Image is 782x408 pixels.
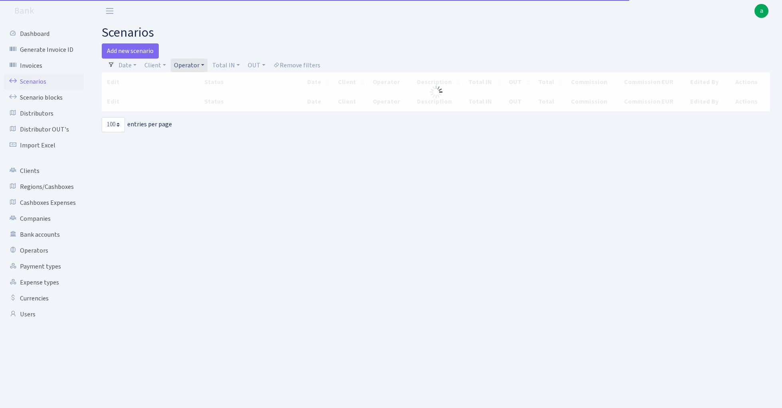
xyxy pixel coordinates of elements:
a: Scenario blocks [4,90,84,106]
a: Clients [4,163,84,179]
a: Regions/Cashboxes [4,179,84,195]
a: Generate Invoice ID [4,42,84,58]
a: Bank accounts [4,227,84,243]
span: scenarios [102,24,154,42]
a: Users [4,306,84,322]
a: Operator [171,59,207,72]
a: Total IN [209,59,243,72]
a: Operators [4,243,84,259]
label: entries per page [102,117,172,132]
a: Distributor OUT's [4,122,84,137]
a: Cashboxes Expenses [4,195,84,211]
a: Import Excel [4,137,84,153]
a: Companies [4,211,84,227]
a: Dashboard [4,26,84,42]
a: Expense types [4,275,84,290]
a: Scenarios [4,74,84,90]
a: Add new scenario [102,43,159,59]
a: Currencies [4,290,84,306]
a: Remove filters [270,59,324,72]
img: Processing... [430,86,442,98]
a: a [754,4,768,18]
a: Distributors [4,106,84,122]
a: Client [141,59,169,72]
select: entries per page [102,117,125,132]
button: Toggle navigation [100,4,120,18]
a: Date [115,59,140,72]
a: OUT [245,59,269,72]
a: Payment types [4,259,84,275]
a: Invoices [4,58,84,74]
